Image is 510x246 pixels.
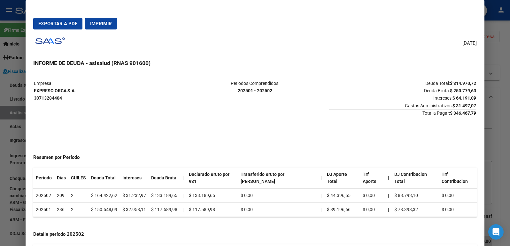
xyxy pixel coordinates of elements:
strong: $ 314.970,72 [450,81,476,86]
h4: Resumen por Período [33,154,477,161]
td: $ 0,00 [238,189,318,203]
td: $ 0,00 [238,202,318,217]
td: $ 31.232,97 [120,189,149,203]
div: Open Intercom Messenger [488,224,504,240]
strong: EXPRESO ORCA S.A. 30713284404 [34,88,76,101]
button: Exportar a PDF [33,18,82,29]
th: Declarado Bruto por 931 [186,168,238,189]
span: Exportar a PDF [38,21,77,27]
td: 2 [68,189,89,203]
p: Empresa: [34,80,181,102]
th: Trf Aporte [360,168,385,189]
h3: INFORME DE DEUDA - asisalud (RNAS 901600) [33,59,477,67]
td: $ 117.589,98 [186,202,238,217]
span: Total a Pagar: [329,109,476,116]
th: Dias [54,168,68,189]
strong: 202501 - 202502 [238,88,272,93]
strong: $ 346.467,79 [450,111,476,116]
td: $ 0,00 [439,202,477,217]
span: Imprimir [90,21,112,27]
td: | [180,202,186,217]
th: Transferido Bruto por [PERSON_NAME] [238,168,318,189]
td: $ 117.589,98 [149,202,180,217]
td: $ 133.189,65 [149,189,180,203]
td: $ 133.189,65 [186,189,238,203]
span: [DATE] [462,40,477,47]
td: $ 44.396,55 [324,189,360,203]
th: | [385,202,392,217]
p: Deuda Total: Deuda Bruta: Intereses: [329,80,476,102]
td: $ 150.548,09 [89,202,120,217]
td: $ 0,00 [360,202,385,217]
h4: Detalle período 202502 [33,231,477,238]
strong: $ 64.191,09 [452,95,476,101]
th: DJ Contribucion Total [392,168,439,189]
td: $ 39.196,66 [324,202,360,217]
th: Trf Contribucion [439,168,477,189]
td: $ 0,00 [439,189,477,203]
td: 236 [54,202,68,217]
td: | [180,189,186,203]
th: Deuda Bruta [149,168,180,189]
button: Imprimir [85,18,117,29]
strong: $ 250.779,63 [450,88,476,93]
td: $ 78.393,32 [392,202,439,217]
td: | [318,189,324,203]
th: Intereses [120,168,149,189]
th: | [318,168,324,189]
span: Gastos Administrativos: [329,102,476,108]
th: Periodo [33,168,54,189]
strong: $ 31.497,07 [452,103,476,108]
td: | [318,202,324,217]
th: Deuda Total [89,168,120,189]
td: 202502 [33,189,54,203]
td: $ 32.958,11 [120,202,149,217]
p: Periodos Comprendidos: [182,80,328,94]
th: | [180,168,186,189]
td: $ 0,00 [360,189,385,203]
th: DJ Aporte Total [324,168,360,189]
td: 202501 [33,202,54,217]
td: $ 88.793,10 [392,189,439,203]
td: $ 164.422,62 [89,189,120,203]
th: | [385,168,392,189]
td: 209 [54,189,68,203]
th: CUILES [68,168,89,189]
th: | [385,189,392,203]
td: 2 [68,202,89,217]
